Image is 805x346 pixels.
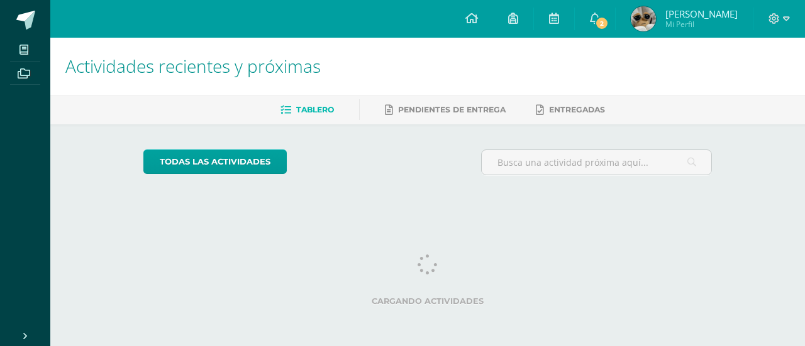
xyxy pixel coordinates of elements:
span: Pendientes de entrega [398,105,506,114]
span: [PERSON_NAME] [665,8,738,20]
span: 2 [595,16,609,30]
span: Tablero [296,105,334,114]
a: todas las Actividades [143,149,287,174]
img: b60ff262579238215852a2d78c5a5fcd.png [631,6,656,31]
label: Cargando actividades [143,296,713,306]
a: Entregadas [536,100,605,120]
span: Actividades recientes y próximas [65,54,321,78]
input: Busca una actividad próxima aquí... [482,150,712,175]
span: Entregadas [549,105,605,114]
a: Pendientes de entrega [385,100,506,120]
a: Tablero [280,100,334,120]
span: Mi Perfil [665,19,738,30]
